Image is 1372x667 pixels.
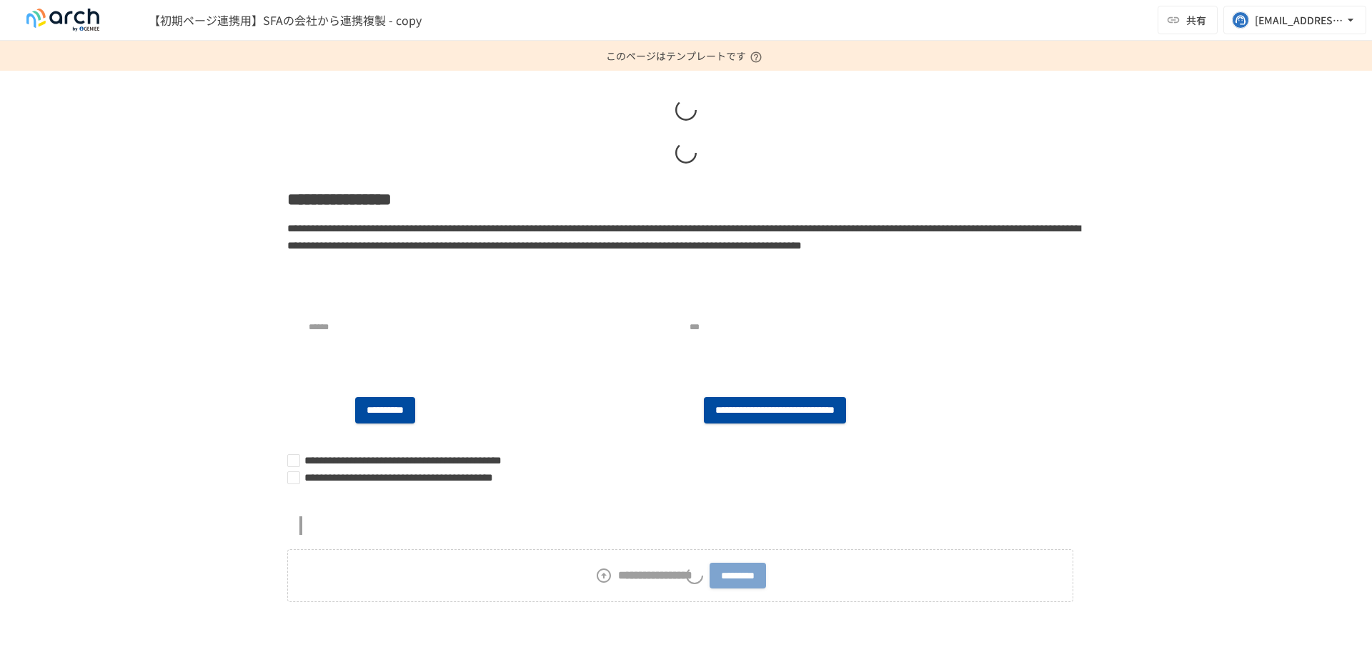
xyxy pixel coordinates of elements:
span: 【初期ページ連携用】SFAの会社から連携複製 - copy [149,11,422,29]
p: このページはテンプレートです [606,41,766,71]
span: 共有 [1186,12,1206,28]
button: [EMAIL_ADDRESS][DOMAIN_NAME] [1223,6,1366,34]
div: [EMAIL_ADDRESS][DOMAIN_NAME] [1255,11,1343,29]
img: logo-default@2x-9cf2c760.svg [17,9,109,31]
button: 共有 [1158,6,1218,34]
